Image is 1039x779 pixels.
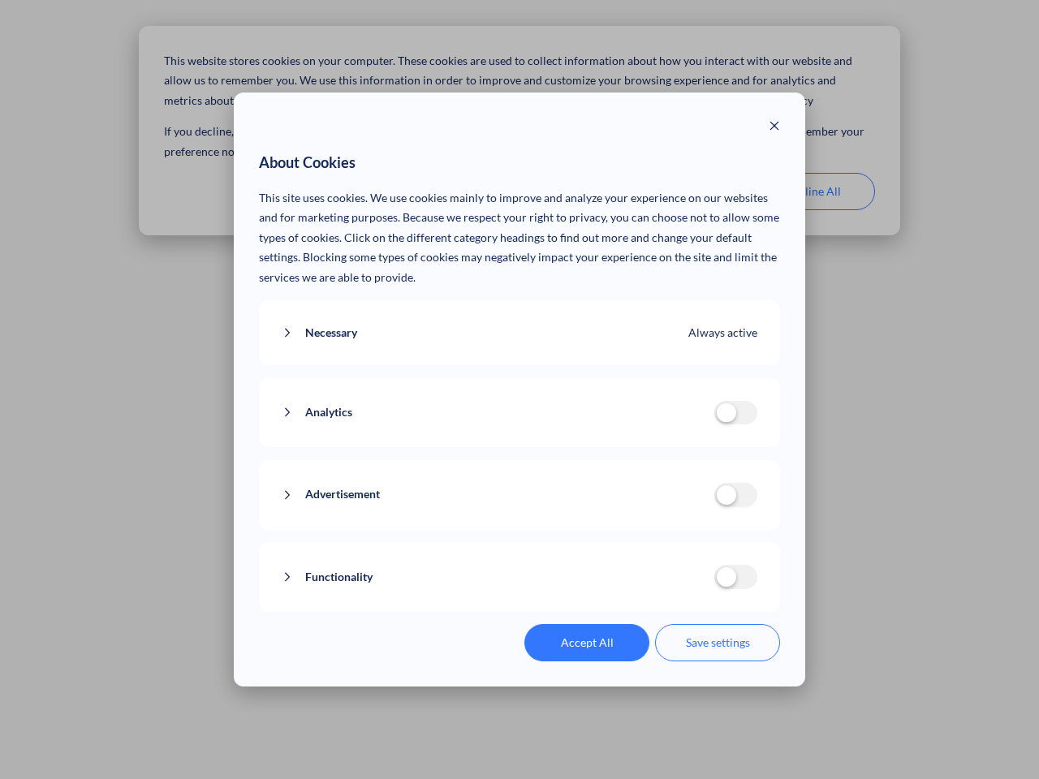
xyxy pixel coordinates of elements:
[259,150,356,176] span: About Cookies
[305,567,373,587] span: Functionality
[282,323,689,343] button: Necessary
[305,402,352,423] span: Analytics
[259,188,781,288] p: This site uses cookies. We use cookies mainly to improve and analyze your experience on our websi...
[282,402,714,423] button: Analytics
[282,567,714,587] button: Functionality
[769,118,780,138] button: Close modal
[688,323,757,343] span: Always active
[305,323,357,343] span: Necessary
[655,624,780,661] button: Save settings
[282,484,714,505] button: Advertisement
[305,484,380,505] span: Advertisement
[524,624,649,661] button: Accept All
